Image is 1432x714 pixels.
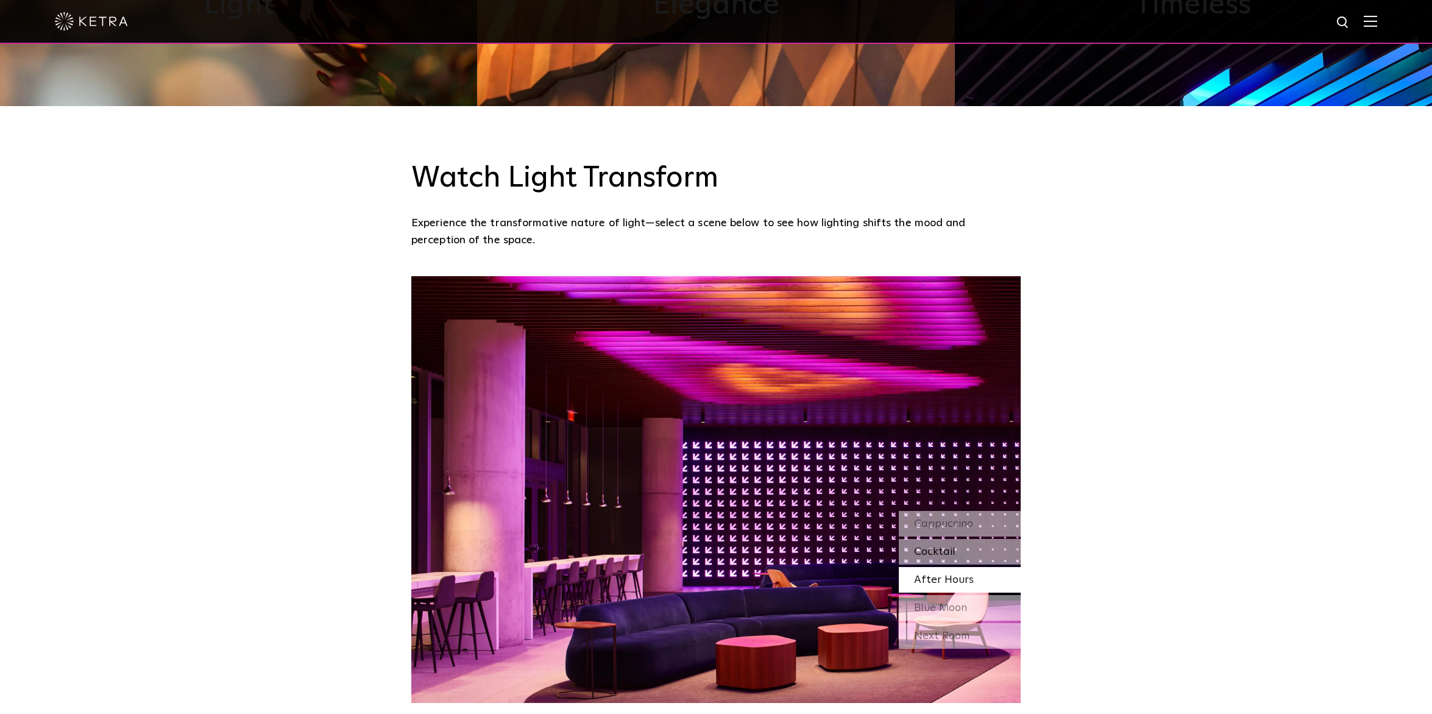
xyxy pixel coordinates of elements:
[411,215,1015,249] p: Experience the transformative nature of light—select a scene below to see how lighting shifts the...
[914,518,973,529] span: Cappuccino
[411,161,1021,196] h3: Watch Light Transform
[1336,15,1351,30] img: search icon
[914,546,955,557] span: Cocktail
[914,602,967,613] span: Blue Moon
[55,12,128,30] img: ketra-logo-2019-white
[1364,15,1377,27] img: Hamburger%20Nav.svg
[914,574,974,585] span: After Hours
[899,623,1021,649] div: Next Room
[411,276,1021,703] img: SS_SXSW_Desktop_Pink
